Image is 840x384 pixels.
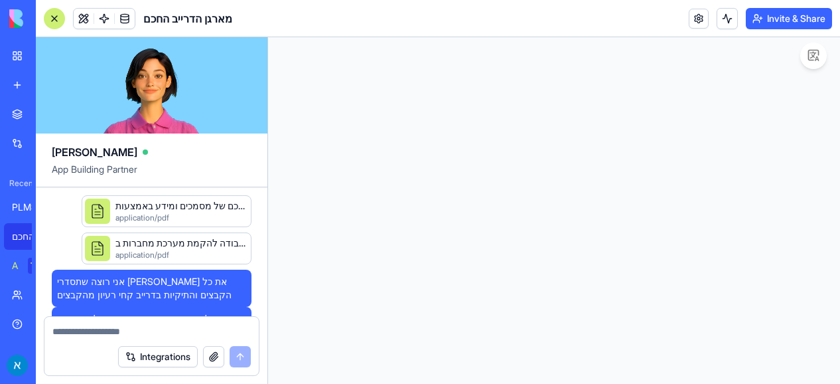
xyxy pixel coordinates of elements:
button: Invite & Share [746,8,832,29]
span: App Building Partner [52,163,251,187]
span: הי, אני לא בטוחה אם הבנת אותי אבל אני רוצה לסדר את כל הגוגל [PERSON_NAME] שלי [57,312,246,339]
a: PLMS - Personal Legal Management System [4,194,57,221]
img: ACg8ocLwfop-f9Hw_eWiCyC3DvI-LUM8cI31YkCUEE4cMVcRaraNGA=s96-c [7,355,28,376]
div: מארגן הדרייב החכם [12,230,49,243]
span: אני רוצה שתסדרי [PERSON_NAME] את כל הקבצים והתיקיות בדרייב קחי רעיון מהקבצים [57,275,246,302]
img: logo [9,9,92,28]
span: Recent [4,178,32,189]
div: תוכנית עבודה להקמת מערכת מחברות ב-NotebookLM.pdf [115,237,245,250]
div: application/pdf [115,213,245,223]
a: AI Logo GeneratorTRY [4,252,57,279]
div: PLMS - Personal Legal Management System [12,201,49,214]
div: TRY [28,258,49,274]
span: מארגן הדרייב החכם [143,11,232,27]
a: מארגן הדרייב החכם [4,223,57,250]
div: AI Logo Generator [12,259,19,272]
button: Integrations [118,346,198,367]
span: [PERSON_NAME] [52,144,137,160]
div: application/pdf [115,250,245,260]
div: תוכנית עבודה לניהול חכם של מסמכים ומידע באמצעות NotebookLM (1).pdf [115,199,245,213]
